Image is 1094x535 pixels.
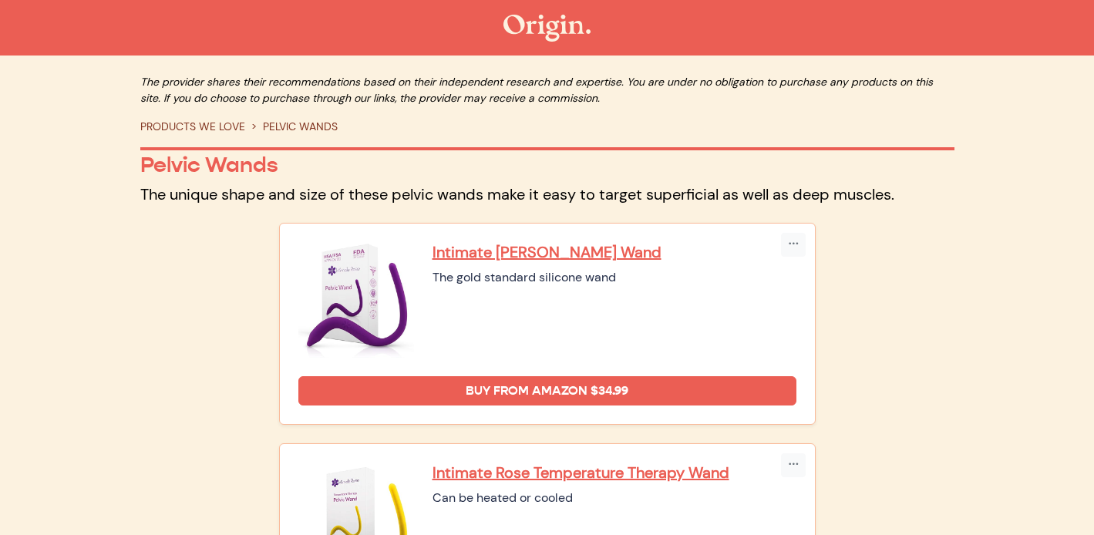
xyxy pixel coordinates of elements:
div: Can be heated or cooled [433,489,796,507]
a: Intimate [PERSON_NAME] Wand [433,242,796,262]
div: The gold standard silicone wand [433,268,796,287]
li: PELVIC WANDS [245,119,338,135]
img: The Origin Shop [503,15,591,42]
p: The unique shape and size of these pelvic wands make it easy to target superficial as well as dee... [140,184,954,204]
img: Intimate Rose Pelvic Wand [298,242,414,358]
p: Pelvic Wands [140,152,954,178]
a: PRODUCTS WE LOVE [140,119,245,133]
p: The provider shares their recommendations based on their independent research and expertise. You ... [140,74,954,106]
a: Intimate Rose Temperature Therapy Wand [433,463,796,483]
a: Buy from Amazon $34.99 [298,376,796,405]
